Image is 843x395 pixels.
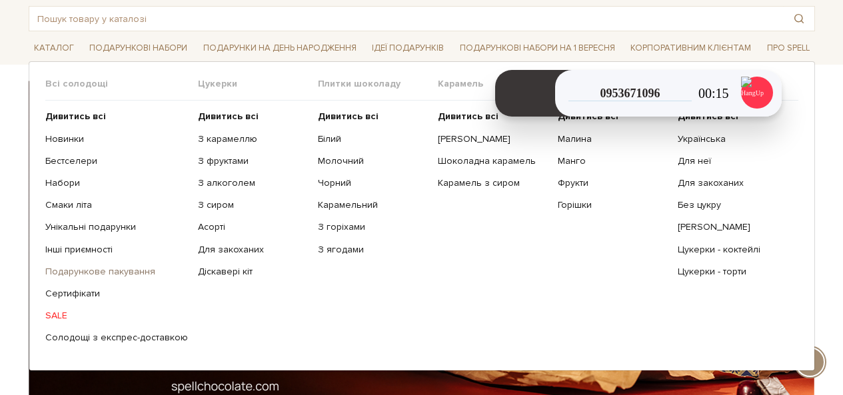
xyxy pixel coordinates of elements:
[318,133,428,145] a: Білий
[45,244,188,256] a: Інші приємності
[454,37,620,59] a: Подарункові набори на 1 Вересня
[438,133,548,145] a: [PERSON_NAME]
[558,133,668,145] a: Малина
[438,111,548,123] a: Дивитись всі
[318,155,428,167] a: Молочний
[45,332,188,344] a: Солодощі з експрес-доставкою
[558,177,668,189] a: Фрукти
[198,199,308,211] a: З сиром
[45,111,106,122] b: Дивитись всі
[198,133,308,145] a: З карамеллю
[198,266,308,278] a: Діскавері кіт
[367,38,449,59] a: Ідеї подарунків
[45,199,188,211] a: Смаки літа
[45,288,188,300] a: Сертифікати
[45,177,188,189] a: Набори
[678,177,788,189] a: Для закоханих
[29,7,784,31] input: Пошук товару у каталозі
[625,37,756,59] a: Корпоративним клієнтам
[438,177,548,189] a: Карамель з сиром
[678,155,788,167] a: Для неї
[198,221,308,233] a: Асорті
[558,199,668,211] a: Горішки
[198,111,308,123] a: Дивитись всі
[84,38,193,59] a: Подарункові набори
[784,7,814,31] button: Пошук товару у каталозі
[318,177,428,189] a: Чорний
[558,111,668,123] a: Дивитись всі
[438,111,498,122] b: Дивитись всі
[678,221,788,233] a: [PERSON_NAME]
[45,310,188,322] a: SALE
[198,38,362,59] a: Подарунки на День народження
[198,177,308,189] a: З алкоголем
[678,111,788,123] a: Дивитись всі
[678,133,788,145] a: Українська
[318,199,428,211] a: Карамельний
[318,221,428,233] a: З горіхами
[45,78,198,90] span: Всі солодощі
[318,78,438,90] span: Плитки шоколаду
[318,244,428,256] a: З ягодами
[438,155,548,167] a: Шоколадна карамель
[762,38,815,59] a: Про Spell
[318,111,379,122] b: Дивитись всі
[45,221,188,233] a: Унікальні подарунки
[678,266,788,278] a: Цукерки - торти
[558,155,668,167] a: Манго
[45,111,188,123] a: Дивитись всі
[29,61,815,370] div: Каталог
[45,266,188,278] a: Подарункове пакування
[198,244,308,256] a: Для закоханих
[198,111,259,122] b: Дивитись всі
[198,78,318,90] span: Цукерки
[678,199,788,211] a: Без цукру
[318,111,428,123] a: Дивитись всі
[45,155,188,167] a: Бестселери
[198,155,308,167] a: З фруктами
[678,244,788,256] a: Цукерки - коктейлі
[29,38,79,59] a: Каталог
[438,78,558,90] span: Карамель
[45,133,188,145] a: Новинки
